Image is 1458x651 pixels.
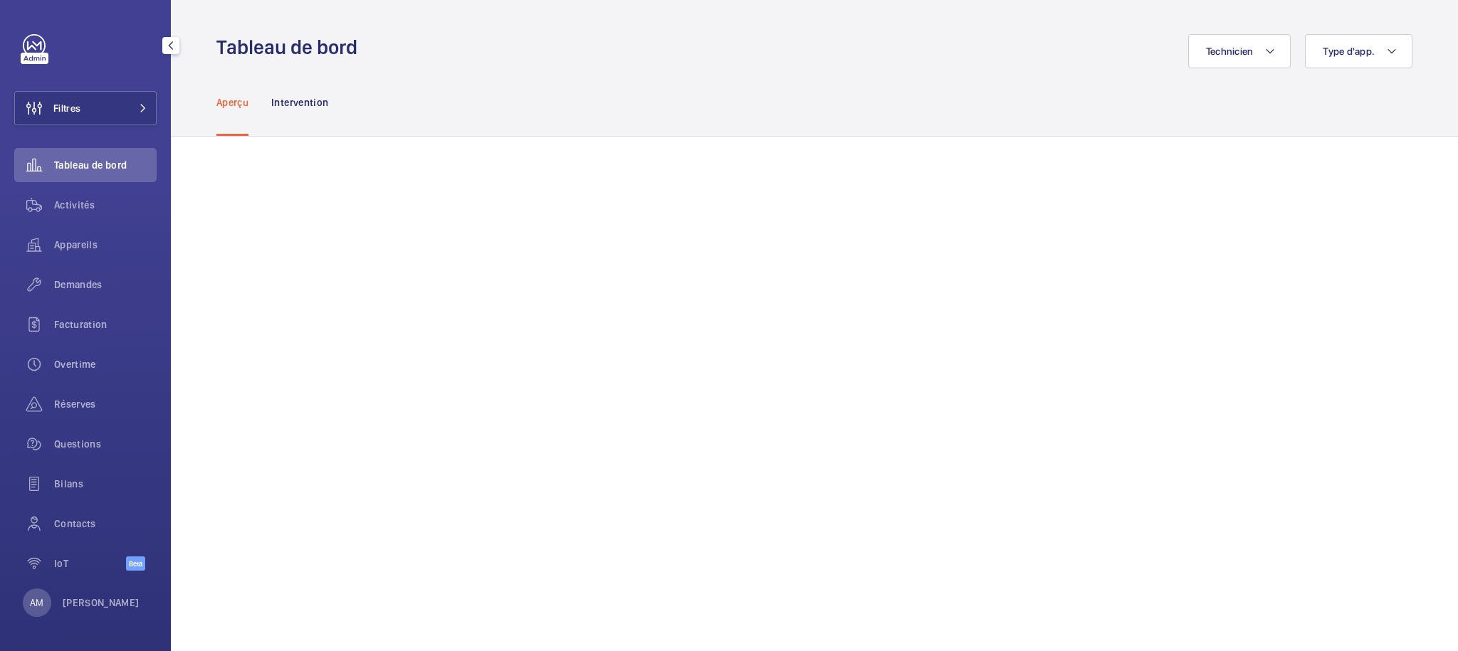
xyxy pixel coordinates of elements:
[126,556,145,571] span: Beta
[54,238,157,252] span: Appareils
[216,34,366,60] h1: Tableau de bord
[54,158,157,172] span: Tableau de bord
[54,357,157,371] span: Overtime
[54,517,157,531] span: Contacts
[54,437,157,451] span: Questions
[54,317,157,332] span: Facturation
[271,95,328,110] p: Intervention
[30,596,43,610] p: AM
[54,397,157,411] span: Réserves
[1188,34,1291,68] button: Technicien
[216,95,248,110] p: Aperçu
[54,477,157,491] span: Bilans
[14,91,157,125] button: Filtres
[53,101,80,115] span: Filtres
[63,596,140,610] p: [PERSON_NAME]
[1305,34,1412,68] button: Type d'app.
[54,198,157,212] span: Activités
[1206,46,1254,57] span: Technicien
[1323,46,1375,57] span: Type d'app.
[54,556,126,571] span: IoT
[54,277,157,292] span: Demandes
